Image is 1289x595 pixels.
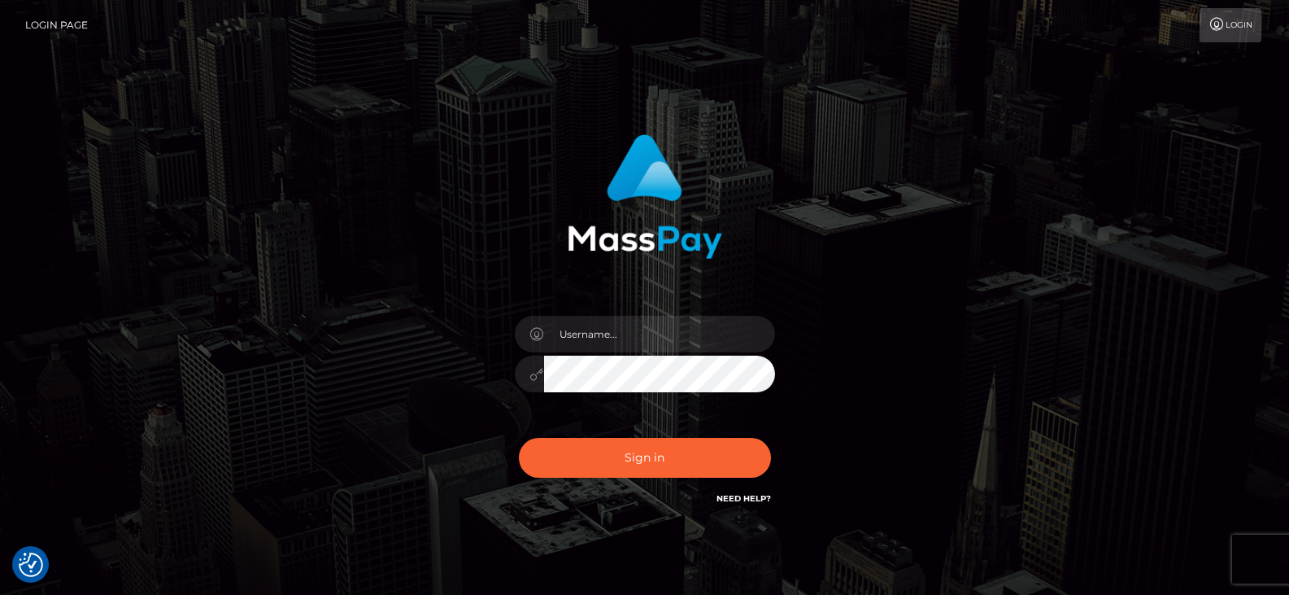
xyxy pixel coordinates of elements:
a: Login [1200,8,1261,42]
a: Need Help? [716,493,771,504]
a: Login Page [25,8,88,42]
img: MassPay Login [568,134,722,259]
img: Revisit consent button [19,553,43,577]
button: Sign in [519,438,771,478]
input: Username... [544,316,775,352]
button: Consent Preferences [19,553,43,577]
